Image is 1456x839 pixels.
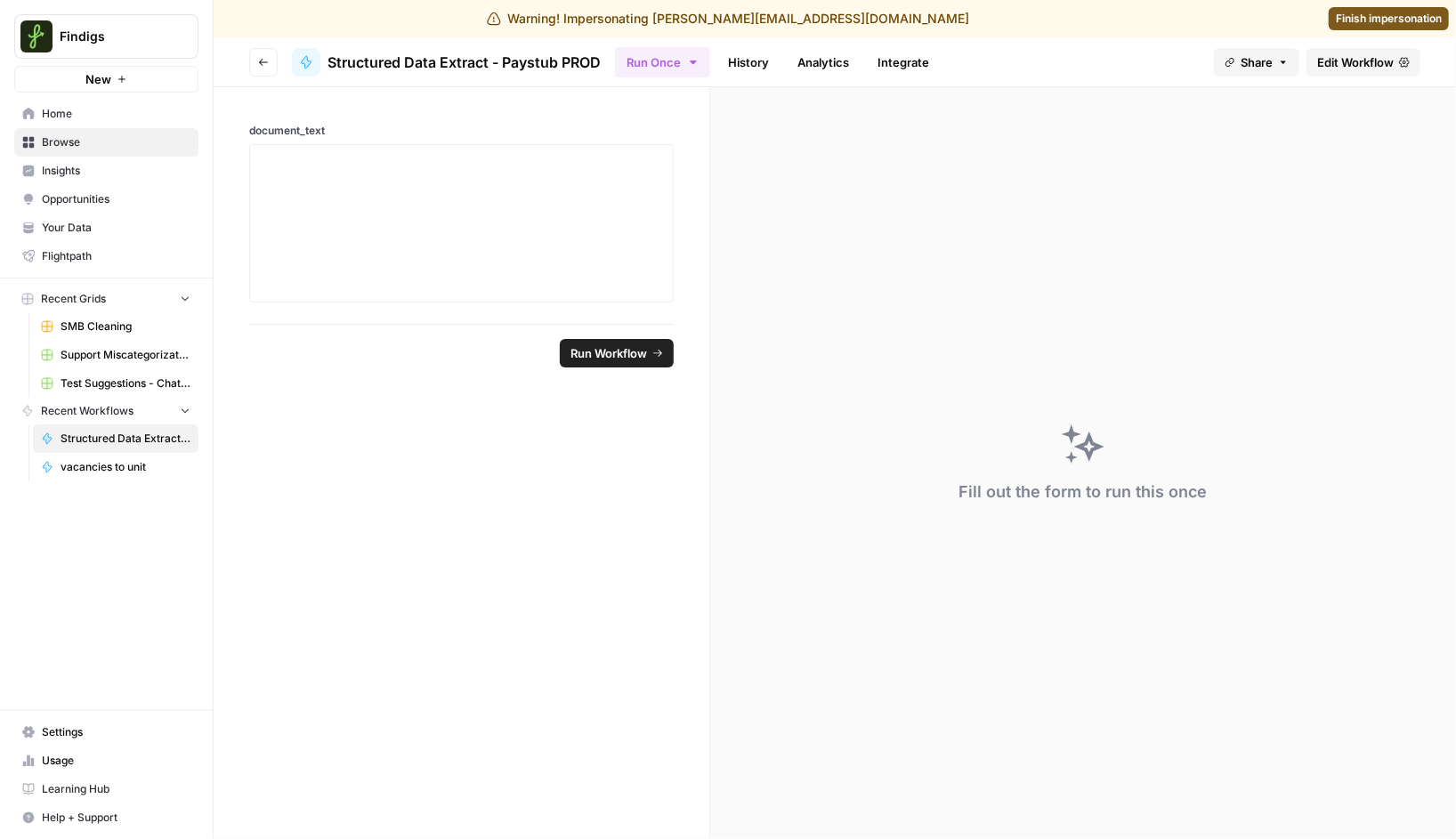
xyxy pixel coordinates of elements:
a: Browse [14,128,198,157]
button: Workspace: Findigs [14,14,198,59]
span: Recent Workflows [41,403,133,419]
span: Your Data [42,220,190,236]
span: Usage [42,753,190,769]
a: Edit Workflow [1306,48,1420,77]
span: New [85,70,111,88]
button: New [14,66,198,93]
a: Learning Hub [14,775,198,803]
a: Usage [14,746,198,775]
button: Recent Grids [14,286,198,312]
span: Structured Data Extract - Paystub PROD [328,52,601,73]
span: Recent Grids [41,291,106,307]
a: Integrate [867,48,940,77]
a: Insights [14,157,198,185]
a: Analytics [787,48,860,77]
a: SMB Cleaning [33,312,198,341]
a: Test Suggestions - Chat Bots - Test Script (1).csv [33,369,198,398]
div: Fill out the form to run this once [959,480,1208,504]
button: Share [1214,48,1299,77]
span: Flightpath [42,248,190,264]
span: SMB Cleaning [61,319,190,335]
button: Run Workflow [560,339,674,367]
a: Support Miscategorization Tester [33,341,198,369]
span: Finish impersonation [1336,11,1442,27]
span: Run Workflow [570,344,647,362]
span: Support Miscategorization Tester [61,347,190,363]
label: document_text [249,123,674,139]
span: Test Suggestions - Chat Bots - Test Script (1).csv [61,375,190,391]
button: Recent Workflows [14,398,198,424]
span: Browse [42,134,190,150]
a: Finish impersonation [1329,7,1449,30]
div: Warning! Impersonating [PERSON_NAME][EMAIL_ADDRESS][DOMAIN_NAME] [487,10,970,28]
span: Opportunities [42,191,190,207]
span: vacancies to unit [61,459,190,475]
a: History [717,48,780,77]
span: Settings [42,724,190,740]
span: Findigs [60,28,167,45]
span: Share [1241,53,1273,71]
a: Home [14,100,198,128]
a: vacancies to unit [33,453,198,481]
a: Settings [14,718,198,746]
img: Findigs Logo [20,20,53,52]
a: Structured Data Extract - Paystub PROD [33,424,198,453]
span: Help + Support [42,810,190,826]
a: Your Data [14,214,198,242]
button: Run Once [615,47,710,77]
span: Edit Workflow [1317,53,1394,71]
a: Opportunities [14,185,198,214]
span: Home [42,106,190,122]
span: Learning Hub [42,781,190,797]
a: Structured Data Extract - Paystub PROD [292,48,601,77]
button: Help + Support [14,803,198,832]
a: Flightpath [14,242,198,270]
span: Structured Data Extract - Paystub PROD [61,431,190,447]
span: Insights [42,163,190,179]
